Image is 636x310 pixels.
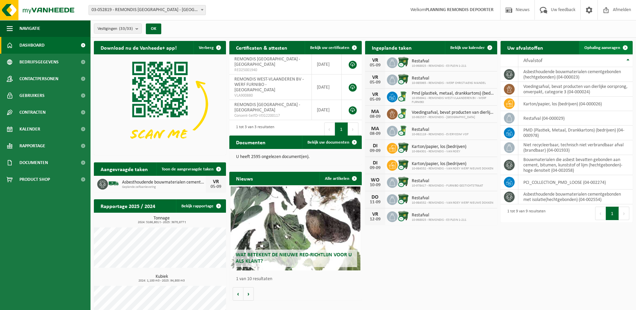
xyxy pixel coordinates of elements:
[398,125,409,136] img: WB-0240-CU
[97,216,226,224] h3: Tonnage
[398,91,409,102] img: WB-0240-CU
[365,41,418,54] h2: Ingeplande taken
[229,136,272,149] h2: Documenten
[368,80,382,85] div: 05-09
[234,93,306,98] span: VLA900880
[312,54,342,74] td: [DATE]
[412,64,466,68] span: 10-968925 - REMONDIS - E3 PLEIN 1-211
[595,207,606,220] button: Previous
[19,54,59,70] span: Bedrijfsgegevens
[518,97,633,111] td: karton/papier, los (bedrijven) (04-000026)
[501,41,550,54] h2: Uw afvalstoffen
[307,140,349,145] span: Bekijk uw documenten
[523,58,542,63] span: Afvalstof
[122,180,206,185] span: Asbesthoudende bouwmaterialen cementgebonden (hechtgebonden)
[320,172,361,185] a: Alle artikelen
[368,126,382,132] div: MA
[368,143,382,149] div: DI
[209,185,223,189] div: 05-09
[518,155,633,175] td: bouwmaterialen die asbest bevatten gebonden aan cement, bitumen, kunststof of lijm (hechtgebonden...
[233,287,243,301] button: Vorige
[199,46,214,50] span: Verberg
[94,54,226,154] img: Download de VHEPlus App
[231,187,360,270] a: Wat betekent de nieuwe RED-richtlijn voor u als klant?
[412,150,466,154] span: 10-984301 - REMONDIS - VAN ROEY
[518,82,633,97] td: voedingsafval, bevat producten van dierlijke oorsprong, onverpakt, categorie 3 (04-000024)
[312,100,342,120] td: [DATE]
[19,87,45,104] span: Gebruikers
[348,122,358,136] button: Next
[108,178,119,189] img: BL-SO-LV
[398,210,409,222] img: WB-1100-CU
[412,133,469,137] span: 10-982119 - REMONDIS - EVERYCOM VOF
[156,162,225,176] a: Toon de aangevraagde taken
[368,195,382,200] div: DO
[368,109,382,114] div: MA
[450,46,485,50] span: Bekijk uw kalender
[94,199,162,212] h2: Rapportage 2025 / 2024
[236,252,352,264] span: Wat betekent de nieuwe RED-richtlijn voor u als klant?
[89,5,206,15] span: 03-052819 - REMONDIS WEST-VLAANDEREN - OOSTENDE
[122,185,206,189] span: Geplande zelfaanlevering
[398,56,409,68] img: WB-1100-CU
[412,167,493,171] span: 10-984532 - REMONDIS - VAN ROEY WERF NIEUWE DOKKEN
[368,200,382,205] div: 11-09
[398,142,409,153] img: WB-1100-CU
[584,46,620,50] span: Ophaling aanvragen
[368,75,382,80] div: VR
[412,201,493,205] span: 10-984532 - REMONDIS - VAN ROEY WERF NIEUWE DOKKEN
[234,113,306,118] span: Consent-SelfD-VEG2200117
[368,212,382,217] div: VR
[97,221,226,224] span: 2024: 5166,801 t - 2025: 3670,877 t
[518,125,633,140] td: PMD (Plastiek, Metaal, Drankkartons) (bedrijven) (04-000978)
[193,41,225,54] button: Verberg
[305,41,361,54] a: Bekijk uw certificaten
[518,190,633,204] td: asbesthoudende bouwmaterialen cementgebonden met isolatie(hechtgebonden) (04-002554)
[412,144,466,150] span: Karton/papier, los (bedrijven)
[146,23,161,34] button: OK
[518,67,633,82] td: asbesthoudende bouwmaterialen cementgebonden (hechtgebonden) (04-000023)
[234,67,306,73] span: RED25001940
[579,41,632,54] a: Ophaling aanvragen
[518,175,633,190] td: PCI_COLLECTION_PMD_LOOSE (04-002274)
[412,184,483,188] span: 10-978417 - REMONDIS - FURNIBO GESTICHTSTRAAT
[412,81,486,85] span: 10-985965 - REMONDIS - WERF CHRISTIAENS MANDEL
[234,77,304,93] span: REMONDIS WEST-VLAANDEREN BV - WERF FURNIBO - [GEOGRAPHIC_DATA]
[398,193,409,205] img: WB-1100-CU
[19,121,40,138] span: Kalender
[412,91,494,96] span: Pmd (plastiek, metaal, drankkartons) (bedrijven)
[368,183,382,188] div: 10-09
[162,167,214,171] span: Toon de aangevraagde taken
[412,218,466,222] span: 10-968925 - REMONDIS - E3 PLEIN 1-211
[412,213,466,218] span: Restafval
[209,179,223,185] div: VR
[425,7,494,12] strong: PLANNING REMONDIS DEPOORTER
[398,176,409,188] img: WB-1100-CU
[324,122,335,136] button: Previous
[19,37,45,54] span: Dashboard
[412,59,466,64] span: Restafval
[119,27,133,31] count: (33/33)
[94,23,142,34] button: Vestigingen(33/33)
[234,57,300,67] span: REMONDIS [GEOGRAPHIC_DATA] - [GEOGRAPHIC_DATA]
[368,166,382,170] div: 09-09
[445,41,497,54] a: Bekijk uw kalender
[619,207,629,220] button: Next
[302,136,361,149] a: Bekijk uw documenten
[94,41,183,54] h2: Download nu de Vanheede+ app!
[412,76,486,81] span: Restafval
[94,162,155,175] h2: Aangevraagde taken
[412,196,493,201] span: Restafval
[412,110,494,115] span: Voedingsafval, bevat producten van dierlijke oorsprong, onverpakt, categorie 3
[243,287,254,301] button: Volgende
[98,24,133,34] span: Vestigingen
[368,114,382,119] div: 08-09
[412,115,494,119] span: 10-982537 - REMONDIS - [GEOGRAPHIC_DATA]
[234,102,300,113] span: REMONDIS [GEOGRAPHIC_DATA] - [GEOGRAPHIC_DATA]
[368,63,382,68] div: 05-09
[412,161,493,167] span: Karton/papier, los (bedrijven)
[518,140,633,155] td: niet recycleerbaar, technisch niet verbrandbaar afval (brandbaar) (04-001933)
[312,74,342,100] td: [DATE]
[504,206,545,221] div: 1 tot 9 van 9 resultaten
